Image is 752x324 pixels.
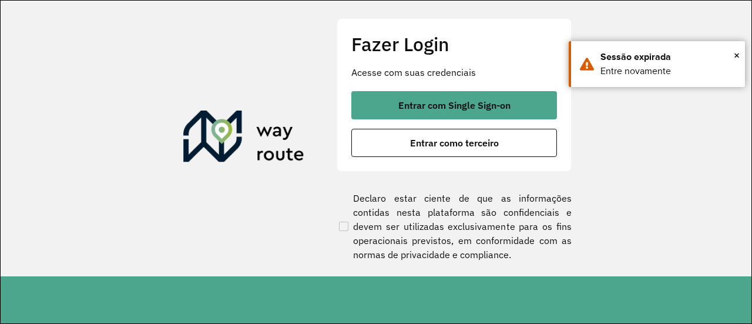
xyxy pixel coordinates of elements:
span: × [734,46,740,64]
label: Declaro estar ciente de que as informações contidas nesta plataforma são confidenciais e devem se... [337,191,572,262]
button: Close [734,46,740,64]
div: Sessão expirada [600,50,736,64]
img: Roteirizador AmbevTech [183,111,304,167]
button: button [351,129,557,157]
p: Acesse com suas credenciais [351,65,557,79]
div: Entre novamente [600,64,736,78]
span: Entrar como terceiro [410,138,499,148]
h2: Fazer Login [351,33,557,55]
span: Entrar com Single Sign-on [398,101,511,110]
button: button [351,91,557,119]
